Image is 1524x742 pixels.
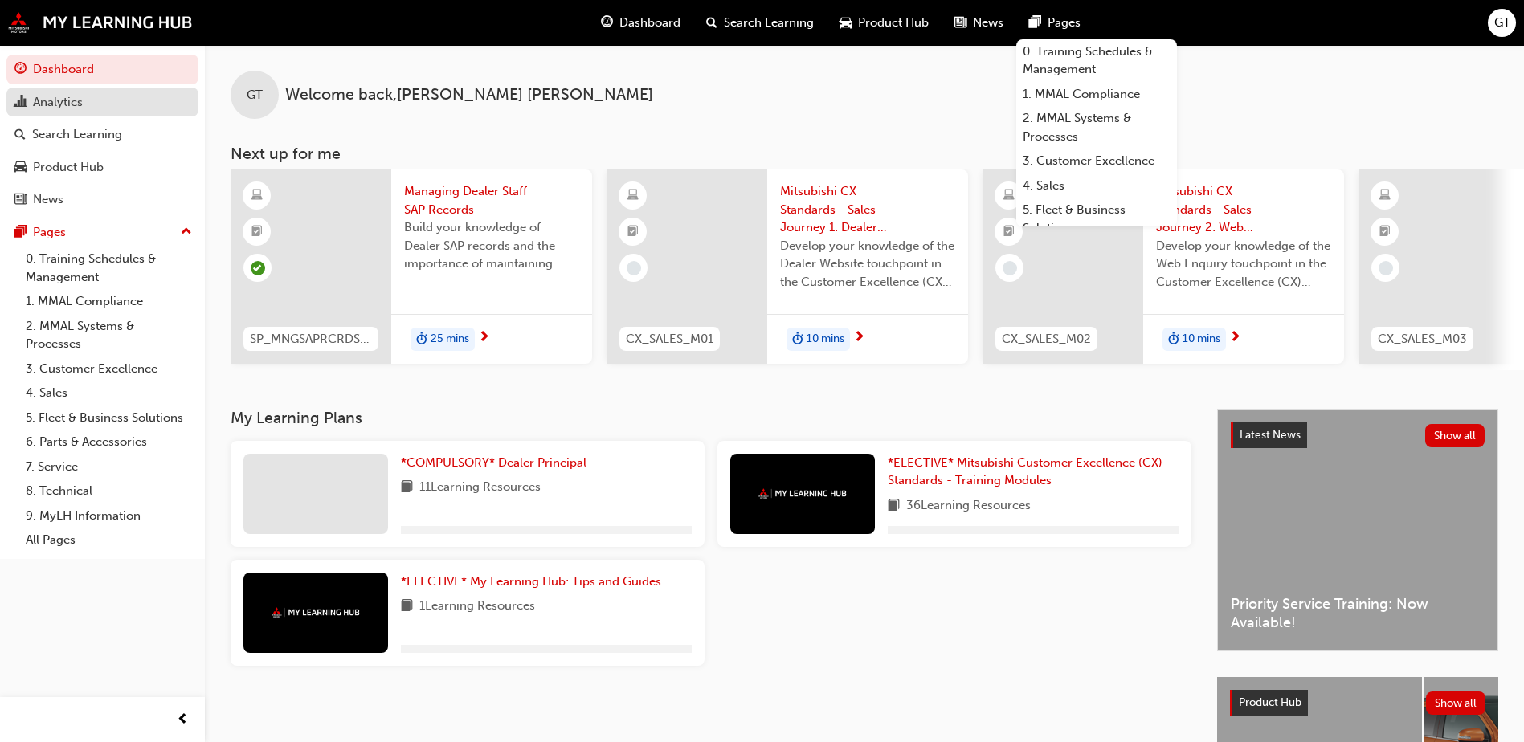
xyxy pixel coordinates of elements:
button: Show all [1426,691,1486,715]
span: Product Hub [1239,695,1301,709]
a: *COMPULSORY* Dealer Principal [401,454,593,472]
a: 1. MMAL Compliance [19,289,198,314]
span: 11 Learning Resources [419,478,541,498]
a: 0. Training Schedules & Management [19,247,198,289]
h3: Next up for me [205,145,1524,163]
span: learningRecordVerb_NONE-icon [1003,261,1017,275]
div: Product Hub [33,158,104,177]
span: *ELECTIVE* Mitsubishi Customer Excellence (CX) Standards - Training Modules [888,455,1162,488]
span: Search Learning [724,14,814,32]
a: 5. Fleet & Business Solutions [1016,198,1177,240]
a: 4. Sales [19,381,198,406]
button: DashboardAnalyticsSearch LearningProduct HubNews [6,51,198,218]
span: GT [247,86,263,104]
span: 36 Learning Resources [906,496,1031,516]
a: 4. Sales [1016,173,1177,198]
span: booktick-icon [1003,222,1015,243]
a: 7. Service [19,455,198,479]
span: Latest News [1240,428,1301,442]
a: news-iconNews [942,6,1016,39]
span: pages-icon [14,226,27,240]
a: CX_SALES_M02Mitsubishi CX Standards - Sales Journey 2: Web EnquiryDevelop your knowledge of the W... [983,169,1344,364]
span: guage-icon [601,13,613,33]
span: booktick-icon [627,222,639,243]
button: Show all [1425,424,1485,447]
span: Welcome back , [PERSON_NAME] [PERSON_NAME] [285,86,653,104]
button: Pages [6,218,198,247]
span: up-icon [181,222,192,243]
span: Pages [1048,14,1081,32]
a: 2. MMAL Systems & Processes [19,314,198,357]
span: next-icon [853,331,865,345]
span: guage-icon [14,63,27,77]
span: Develop your knowledge of the Web Enquiry touchpoint in the Customer Excellence (CX) Sales journey. [1156,237,1331,291]
span: CX_SALES_M03 [1378,330,1467,349]
a: Dashboard [6,55,198,84]
a: 8. Technical [19,479,198,503]
a: 3. Customer Excellence [1016,149,1177,173]
span: search-icon [14,128,26,142]
h3: My Learning Plans [231,409,1191,427]
span: learningResourceType_ELEARNING-icon [1003,185,1015,206]
span: 10 mins [1183,330,1220,349]
span: Dashboard [619,14,680,32]
span: booktick-icon [1379,222,1391,243]
a: News [6,185,198,214]
img: mmal [272,607,360,618]
span: learningRecordVerb_NONE-icon [627,261,641,275]
a: pages-iconPages [1016,6,1093,39]
a: Analytics [6,88,198,117]
span: chart-icon [14,96,27,110]
span: news-icon [14,193,27,207]
a: 1. MMAL Compliance [1016,82,1177,107]
span: car-icon [840,13,852,33]
a: 5. Fleet & Business Solutions [19,406,198,430]
span: Mitsubishi CX Standards - Sales Journey 1: Dealer Website [780,182,955,237]
a: *ELECTIVE* My Learning Hub: Tips and Guides [401,573,668,591]
span: Priority Service Training: Now Available! [1231,595,1485,631]
img: mmal [758,488,847,499]
a: guage-iconDashboard [588,6,693,39]
span: next-icon [478,331,490,345]
img: mmal [8,12,193,33]
div: Search Learning [32,125,122,144]
a: *ELECTIVE* Mitsubishi Customer Excellence (CX) Standards - Training Modules [888,454,1179,490]
a: All Pages [19,528,198,552]
a: SP_MNGSAPRCRDS_M1Managing Dealer Staff SAP RecordsBuild your knowledge of Dealer SAP records and ... [231,169,592,364]
a: Latest NewsShow all [1231,422,1485,448]
span: 10 mins [807,330,844,349]
div: Pages [33,223,66,242]
a: Product HubShow all [1230,690,1485,715]
span: learningResourceType_ELEARNING-icon [627,185,639,206]
span: CX_SALES_M01 [626,330,713,349]
a: search-iconSearch Learning [693,6,827,39]
span: book-icon [401,478,413,498]
span: Build your knowledge of Dealer SAP records and the importance of maintaining your staff records i... [404,218,579,273]
a: 0. Training Schedules & Management [1016,39,1177,82]
span: learningRecordVerb_NONE-icon [1379,261,1393,275]
span: *ELECTIVE* My Learning Hub: Tips and Guides [401,574,661,589]
a: car-iconProduct Hub [827,6,942,39]
span: learningResourceType_ELEARNING-icon [251,185,263,206]
span: pages-icon [1029,13,1041,33]
span: *COMPULSORY* Dealer Principal [401,455,586,470]
a: 3. Customer Excellence [19,357,198,381]
span: CX_SALES_M02 [1002,330,1091,349]
span: GT [1494,14,1510,32]
span: book-icon [401,597,413,617]
div: Analytics [33,93,83,112]
span: duration-icon [1168,329,1179,350]
span: learningResourceType_ELEARNING-icon [1379,185,1391,206]
span: next-icon [1229,331,1241,345]
span: Managing Dealer Staff SAP Records [404,182,579,218]
span: book-icon [888,496,900,516]
span: News [973,14,1003,32]
button: GT [1488,9,1516,37]
span: learningRecordVerb_PASS-icon [251,261,265,275]
a: 9. MyLH Information [19,503,198,528]
a: Latest NewsShow allPriority Service Training: Now Available! [1217,409,1498,651]
a: CX_SALES_M01Mitsubishi CX Standards - Sales Journey 1: Dealer WebsiteDevelop your knowledge of th... [607,169,968,364]
span: search-icon [706,13,717,33]
span: SP_MNGSAPRCRDS_M1 [250,330,372,349]
a: Product Hub [6,153,198,182]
